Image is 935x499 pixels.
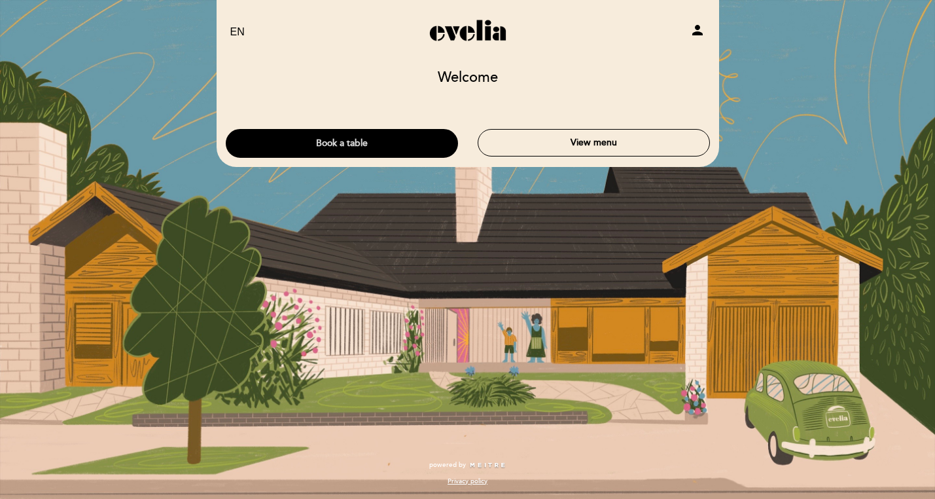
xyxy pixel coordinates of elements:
button: person [690,22,705,43]
h1: Welcome [438,70,498,86]
a: Privacy policy [448,477,487,486]
button: View menu [478,129,710,157]
button: Book a table [226,129,458,158]
span: powered by [429,460,466,470]
img: MEITRE [469,462,506,469]
i: person [690,22,705,38]
a: [PERSON_NAME] [386,14,550,50]
a: powered by [429,460,506,470]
